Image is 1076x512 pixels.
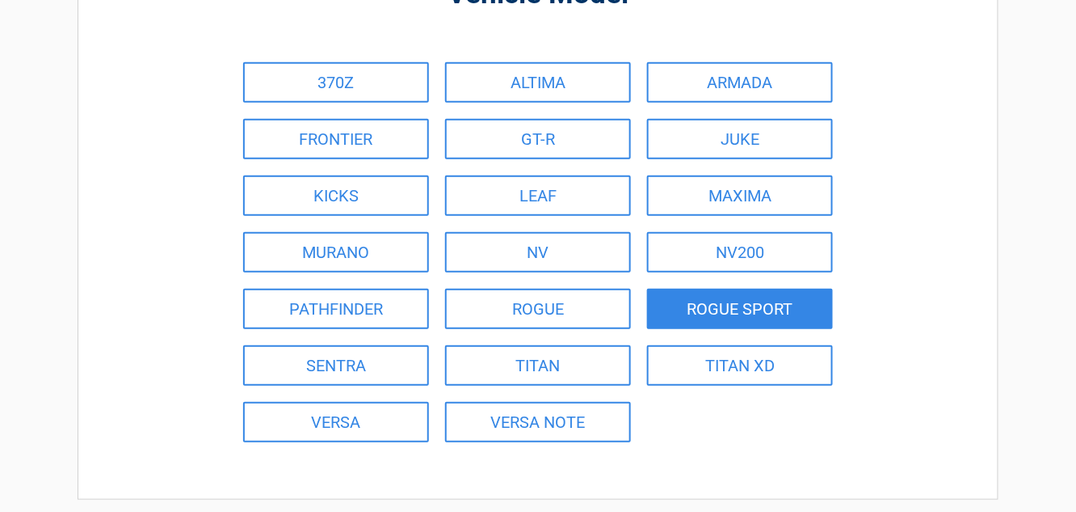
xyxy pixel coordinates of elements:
a: NV200 [647,232,833,273]
a: ROGUE [445,289,631,329]
a: ARMADA [647,62,833,103]
a: ALTIMA [445,62,631,103]
a: SENTRA [243,345,429,386]
a: 370Z [243,62,429,103]
a: LEAF [445,176,631,216]
a: VERSA [243,402,429,442]
a: JUKE [647,119,833,159]
a: MAXIMA [647,176,833,216]
a: FRONTIER [243,119,429,159]
a: MURANO [243,232,429,273]
a: KICKS [243,176,429,216]
a: GT-R [445,119,631,159]
a: PATHFINDER [243,289,429,329]
a: TITAN [445,345,631,386]
a: TITAN XD [647,345,833,386]
a: VERSA NOTE [445,402,631,442]
a: NV [445,232,631,273]
a: ROGUE SPORT [647,289,833,329]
